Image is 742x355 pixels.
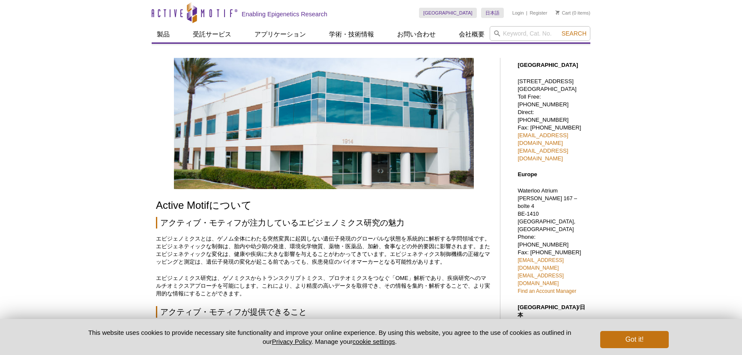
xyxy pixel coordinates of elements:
[518,62,578,68] strong: [GEOGRAPHIC_DATA]
[556,10,571,16] a: Cart
[156,235,491,266] p: エピジェノミクスとは、ゲノム全体にわたる突然変異に起因しない遺伝子発現のグローバルな状態を系統的に解析する学問領域です。エピジェネティックな制御は、胎内や幼少期の発達、環境化学物質、薬物・医薬品...
[512,10,524,16] a: Login
[556,8,590,18] li: (0 items)
[353,338,395,345] button: cookie settings
[249,26,311,42] a: アプリケーション
[526,8,527,18] li: |
[490,26,590,41] input: Keyword, Cat. No.
[156,217,491,229] h2: アクティブ・モティフが注力しているエピジェノミクス研究の魅力
[188,26,236,42] a: 受託サービス
[518,288,576,294] a: Find an Account Manager
[518,196,577,232] span: [PERSON_NAME] 167 – boîte 4 BE-1410 [GEOGRAPHIC_DATA], [GEOGRAPHIC_DATA]
[518,304,585,318] strong: [GEOGRAPHIC_DATA]/日本
[156,306,491,318] h2: アクティブ・モティフが提供できること
[518,147,568,162] a: [EMAIL_ADDRESS][DOMAIN_NAME]
[518,78,586,162] p: [STREET_ADDRESS] [GEOGRAPHIC_DATA] Toll Free: [PHONE_NUMBER] Direct: [PHONE_NUMBER] Fax: [PHONE_N...
[156,274,491,298] p: エピジェノミクス研究は、ゲノミクスからトランスクリプトミクス、プロテオミクスをつなぐ「OME」解析であり、疾病研究へのマルチオミクスアプローチを可能にします。これにより、より精度の高いデータを取...
[454,26,490,42] a: 会社概要
[272,338,311,345] a: Privacy Policy
[600,331,669,348] button: Got it!
[559,30,589,37] button: Search
[481,8,504,18] a: 日本語
[556,10,559,15] img: Your Cart
[562,30,586,37] span: Search
[156,200,491,212] h1: Active Motifについて
[518,187,586,295] p: Waterloo Atrium Phone: [PHONE_NUMBER] Fax: [PHONE_NUMBER]
[392,26,441,42] a: お問い合わせ
[530,10,547,16] a: Register
[518,171,537,177] strong: Europe
[518,132,568,146] a: [EMAIL_ADDRESS][DOMAIN_NAME]
[419,8,477,18] a: [GEOGRAPHIC_DATA]
[324,26,379,42] a: 学術・技術情報
[152,26,175,42] a: 製品
[73,328,586,346] p: This website uses cookies to provide necessary site functionality and improve your online experie...
[518,273,563,286] a: [EMAIL_ADDRESS][DOMAIN_NAME]
[518,257,563,271] a: [EMAIL_ADDRESS][DOMAIN_NAME]
[242,10,327,18] h2: Enabling Epigenetics Research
